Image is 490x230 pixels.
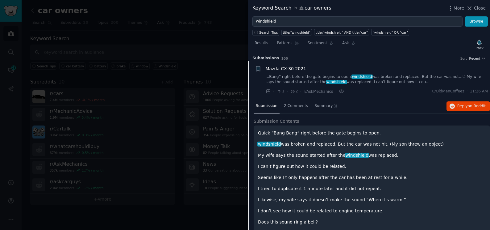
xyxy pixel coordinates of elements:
span: 11:26 AM [470,89,488,94]
span: · [335,88,336,95]
span: Sentiment [308,40,327,46]
span: Results [255,40,268,46]
button: Browse [465,16,488,27]
span: Recent [469,56,480,61]
p: I don’t see how it could be related to engine temperature. [258,208,486,214]
p: Quick “Bang Bang” right before the gate begins to open. [258,130,486,136]
button: Close [466,5,486,11]
span: windshield [257,142,281,147]
span: More [454,5,464,11]
a: "windshield" OR "car" [371,29,409,36]
a: ...Bang” right before the gate begins to open.windshieldwas broken and replaced. But the car was ... [266,74,488,85]
p: Seems like I t only happens after the car has been at rest for a while. [258,174,486,181]
span: windshield [326,80,347,84]
div: Sort [460,56,467,61]
span: Ask [342,40,349,46]
span: Submission [256,103,277,109]
button: Track [473,38,486,51]
a: title:"windshield" [281,29,312,36]
span: Search Tips [259,30,278,35]
button: Recent [469,56,486,61]
div: title:"windshield" AND title:"car" [315,30,368,35]
a: Patterns [275,38,301,51]
div: title:"windshield" [283,30,311,35]
span: · [287,88,288,95]
span: 100 [281,57,288,60]
span: Patterns [277,40,292,46]
a: Results [252,38,270,51]
span: on Reddit [468,104,486,108]
div: Track [475,46,484,50]
p: Likewise, my wife says it doesn’t make the sound “When it’s warm.” [258,197,486,203]
div: "windshield" OR "car" [373,30,408,35]
span: 2 Comments [284,103,308,109]
button: Replyon Reddit [446,101,490,111]
span: 1 [276,89,284,94]
div: Keyword Search car owners [252,4,331,12]
input: Try a keyword related to your business [252,16,463,27]
a: Ask [340,38,358,51]
span: · [273,88,274,95]
span: Submission Contents [254,118,299,125]
span: in [293,6,297,11]
span: u/OldManCoffeez [432,89,464,94]
span: Summary [314,103,333,109]
span: Reply [457,104,486,109]
button: More [447,5,464,11]
span: windshield [351,75,373,79]
a: Mazda CX-30 2021 [266,66,306,72]
a: title:"windshield" AND title:"car" [314,29,369,36]
span: · [300,88,301,95]
p: Does this sound ring a bell? [258,219,486,225]
span: 2 [290,89,298,94]
p: My wife says the sound started after the was replaced. [258,152,486,159]
a: Sentiment [305,38,336,51]
p: I can’t figure out how it could be related. [258,163,486,170]
p: I tried to duplicate it 1 minute later and it did not repeat. [258,185,486,192]
span: · [467,89,468,94]
span: Close [474,5,486,11]
span: windshield [345,153,369,158]
span: r/AskMechanics [304,89,333,94]
span: Submission s [252,56,279,61]
button: Search Tips [252,29,279,36]
p: was broken and replaced. But the car was not hit. (My son threw an object) [258,141,486,147]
